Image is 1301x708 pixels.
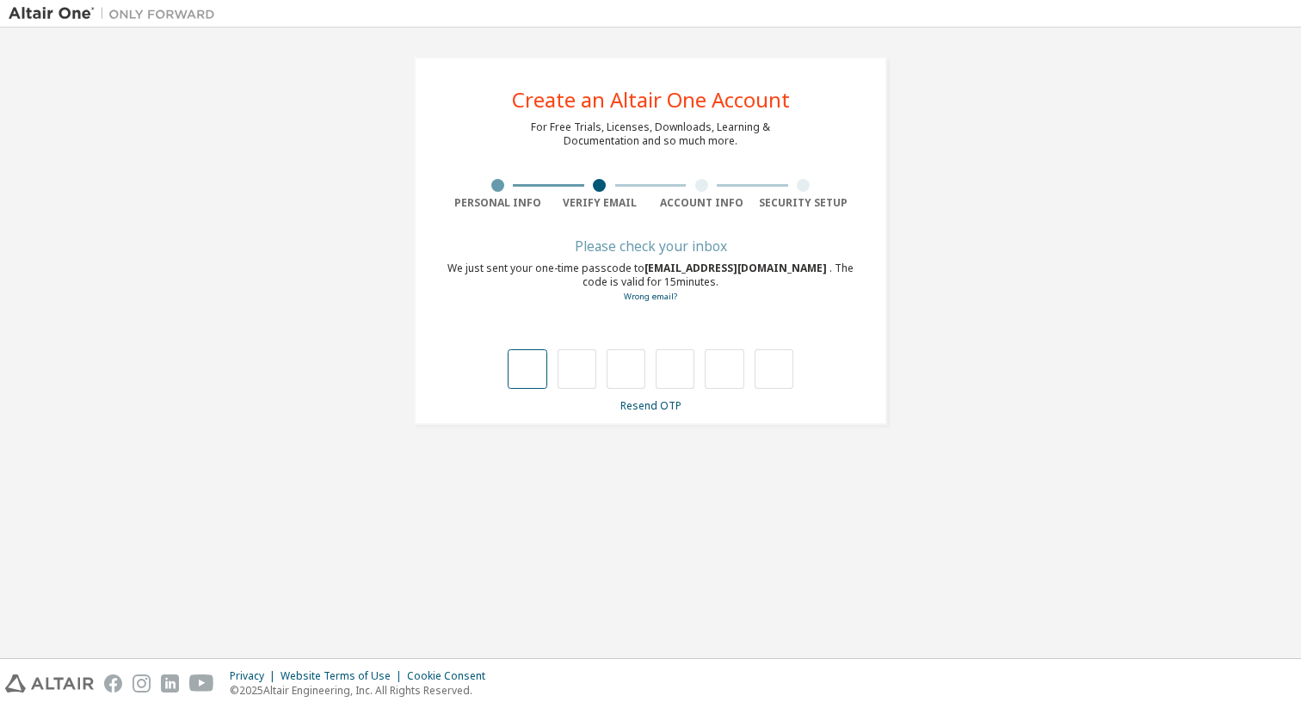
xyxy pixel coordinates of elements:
[9,5,224,22] img: Altair One
[624,291,677,302] a: Go back to the registration form
[281,669,407,683] div: Website Terms of Use
[512,89,790,110] div: Create an Altair One Account
[5,674,94,693] img: altair_logo.svg
[189,674,214,693] img: youtube.svg
[620,398,681,413] a: Resend OTP
[753,196,855,210] div: Security Setup
[230,683,496,698] p: © 2025 Altair Engineering, Inc. All Rights Reserved.
[407,669,496,683] div: Cookie Consent
[644,261,829,275] span: [EMAIL_ADDRESS][DOMAIN_NAME]
[161,674,179,693] img: linkedin.svg
[650,196,753,210] div: Account Info
[133,674,151,693] img: instagram.svg
[230,669,281,683] div: Privacy
[447,262,854,304] div: We just sent your one-time passcode to . The code is valid for 15 minutes.
[104,674,122,693] img: facebook.svg
[531,120,770,148] div: For Free Trials, Licenses, Downloads, Learning & Documentation and so much more.
[549,196,651,210] div: Verify Email
[447,241,854,251] div: Please check your inbox
[447,196,549,210] div: Personal Info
